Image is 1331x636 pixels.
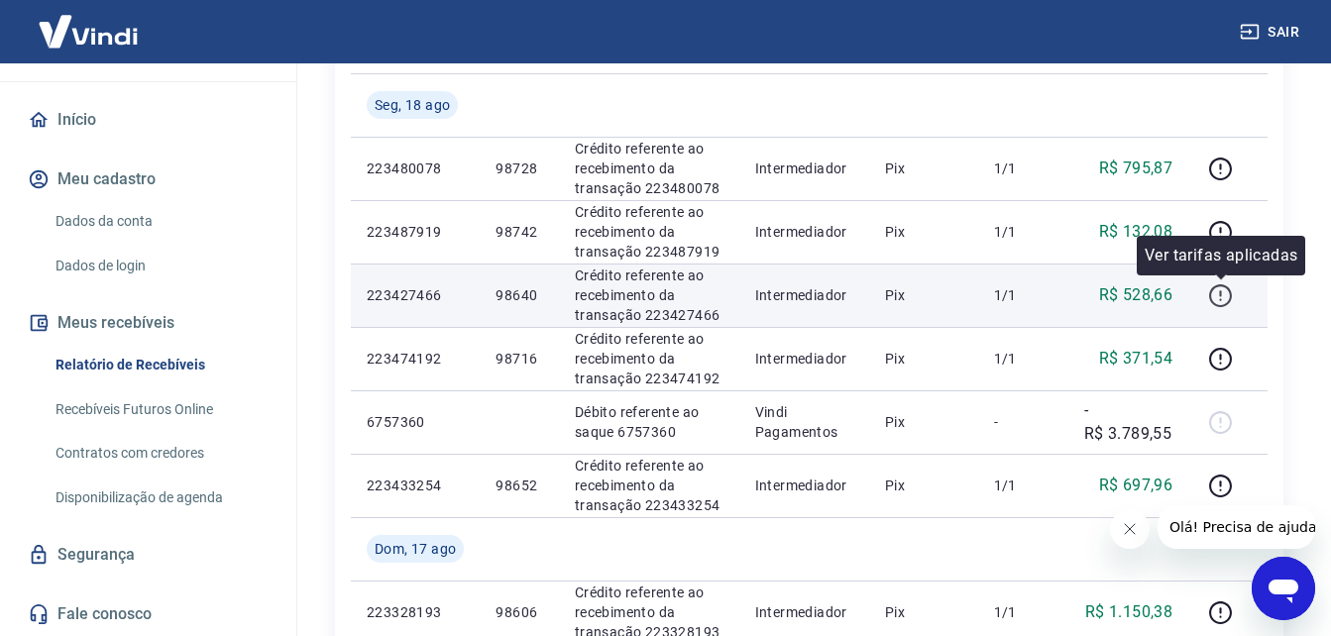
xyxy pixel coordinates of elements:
p: 98728 [496,159,542,178]
p: -R$ 3.789,55 [1084,398,1172,446]
iframe: Fechar mensagem [1110,509,1150,549]
p: 1/1 [994,602,1053,622]
p: Crédito referente ao recebimento da transação 223427466 [575,265,723,325]
a: Início [24,98,273,142]
p: Pix [885,412,962,432]
img: Vindi [24,1,153,61]
p: R$ 528,66 [1099,283,1173,307]
p: 6757360 [367,412,464,432]
a: Segurança [24,533,273,577]
a: Dados de login [48,246,273,286]
p: 1/1 [994,285,1053,305]
p: 223474192 [367,349,464,369]
p: Intermediador [755,159,853,178]
p: Intermediador [755,602,853,622]
p: Crédito referente ao recebimento da transação 223480078 [575,139,723,198]
p: Intermediador [755,349,853,369]
span: Seg, 18 ago [375,95,450,115]
p: - [994,412,1053,432]
a: Disponibilização de agenda [48,477,273,518]
p: 1/1 [994,222,1053,242]
iframe: Mensagem da empresa [1158,505,1315,549]
p: 223328193 [367,602,464,622]
p: Intermediador [755,222,853,242]
p: 1/1 [994,349,1053,369]
p: Intermediador [755,476,853,495]
p: Pix [885,602,962,622]
p: 98606 [496,602,542,622]
a: Dados da conta [48,201,273,242]
p: 98640 [496,285,542,305]
p: R$ 697,96 [1099,474,1173,497]
p: R$ 795,87 [1099,157,1173,180]
p: Crédito referente ao recebimento da transação 223487919 [575,202,723,262]
p: R$ 1.150,38 [1085,600,1172,624]
p: Pix [885,349,962,369]
p: 223487919 [367,222,464,242]
button: Meus recebíveis [24,301,273,345]
p: 98652 [496,476,542,495]
p: 1/1 [994,159,1053,178]
p: Pix [885,476,962,495]
button: Sair [1236,14,1307,51]
iframe: Botão para abrir a janela de mensagens [1252,557,1315,620]
p: Crédito referente ao recebimento da transação 223433254 [575,456,723,515]
p: R$ 371,54 [1099,347,1173,371]
button: Meu cadastro [24,158,273,201]
p: Intermediador [755,285,853,305]
p: 223433254 [367,476,464,495]
p: R$ 132,08 [1099,220,1173,244]
p: Crédito referente ao recebimento da transação 223474192 [575,329,723,388]
p: Vindi Pagamentos [755,402,853,442]
p: Pix [885,222,962,242]
a: Relatório de Recebíveis [48,345,273,385]
span: Olá! Precisa de ajuda? [12,14,166,30]
a: Fale conosco [24,592,273,636]
p: Ver tarifas aplicadas [1145,244,1297,267]
p: 98742 [496,222,542,242]
p: 98716 [496,349,542,369]
p: Pix [885,159,962,178]
p: Débito referente ao saque 6757360 [575,402,723,442]
p: 1/1 [994,476,1053,495]
p: 223427466 [367,285,464,305]
a: Recebíveis Futuros Online [48,389,273,430]
span: Dom, 17 ago [375,539,456,559]
a: Contratos com credores [48,433,273,474]
p: 223480078 [367,159,464,178]
p: Pix [885,285,962,305]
